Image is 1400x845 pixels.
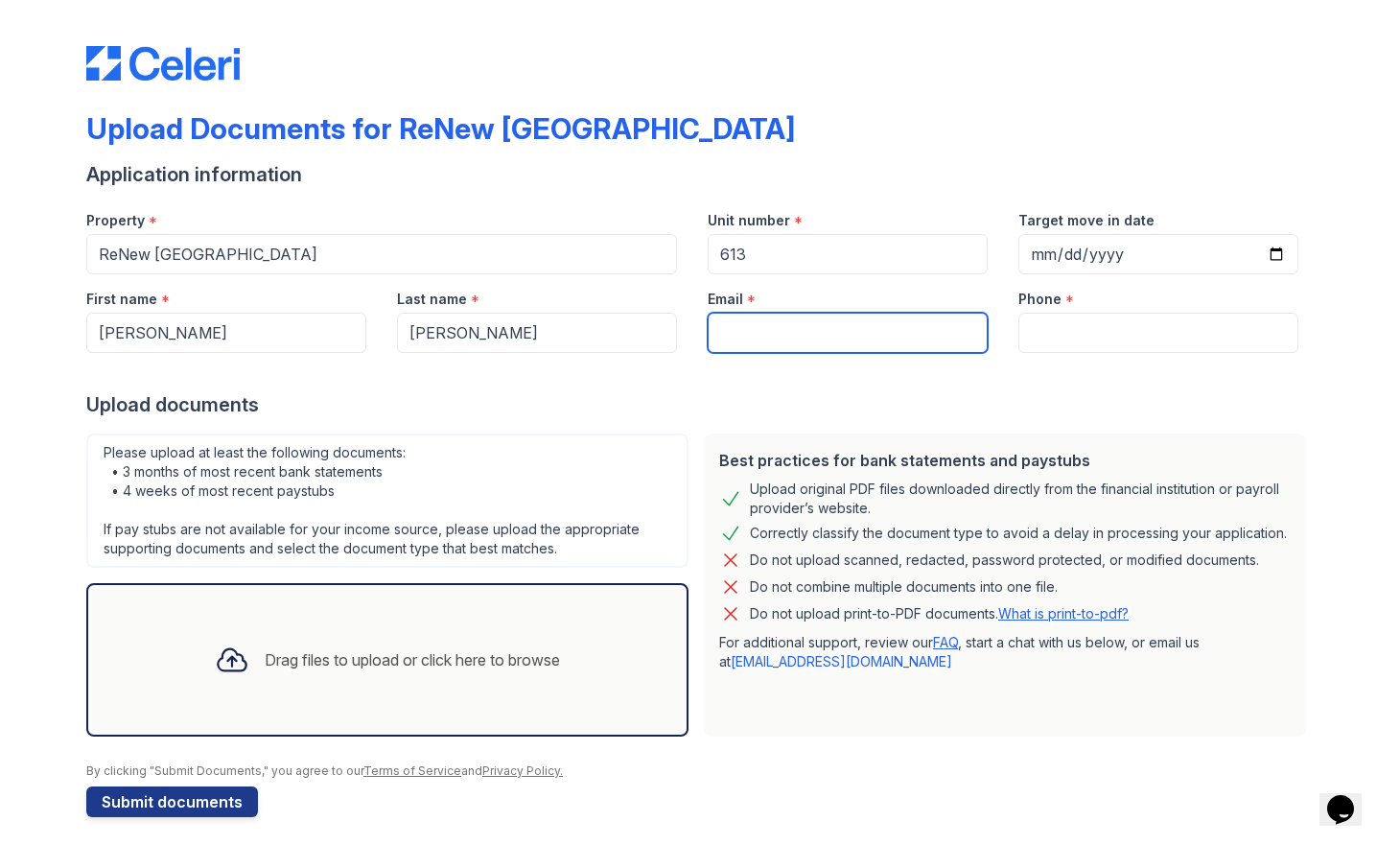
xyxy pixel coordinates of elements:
[482,763,563,778] a: Privacy Policy.
[86,46,240,81] img: CE_Logo_Blue-a8612792a0a2168367f1c8372b55b34899dd931a85d93a1a3d3e32e68fde9ad4.png
[363,763,461,778] a: Terms of Service
[731,653,952,669] a: [EMAIL_ADDRESS][DOMAIN_NAME]
[719,633,1291,671] p: For additional support, review our , start a chat with us below, or email us at
[750,575,1058,599] div: Do not combine multiple documents into one file.
[86,161,1314,188] div: Application information
[750,522,1287,545] div: Correctly classify the document type to avoid a delay in processing your application.
[86,290,157,309] label: First name
[86,391,1314,418] div: Upload documents
[750,480,1291,518] div: Upload original PDF files downloaded directly from the financial institution or payroll provider’...
[998,605,1129,622] a: What is print-to-pdf?
[86,763,1314,779] div: By clicking "Submit Documents," you agree to our and
[708,211,790,230] label: Unit number
[397,290,467,309] label: Last name
[933,634,958,650] a: FAQ
[1319,768,1381,826] iframe: chat widget
[86,111,795,146] div: Upload Documents for ReNew [GEOGRAPHIC_DATA]
[719,449,1291,472] div: Best practices for bank statements and paystubs
[86,434,688,568] div: Please upload at least the following documents: • 3 months of most recent bank statements • 4 wee...
[750,604,1129,623] p: Do not upload print-to-PDF documents.
[86,786,258,817] button: Submit documents
[265,648,560,671] div: Drag files to upload or click here to browse
[750,549,1259,572] div: Do not upload scanned, redacted, password protected, or modified documents.
[1018,211,1155,230] label: Target move in date
[708,290,743,309] label: Email
[86,211,145,230] label: Property
[1018,290,1062,309] label: Phone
